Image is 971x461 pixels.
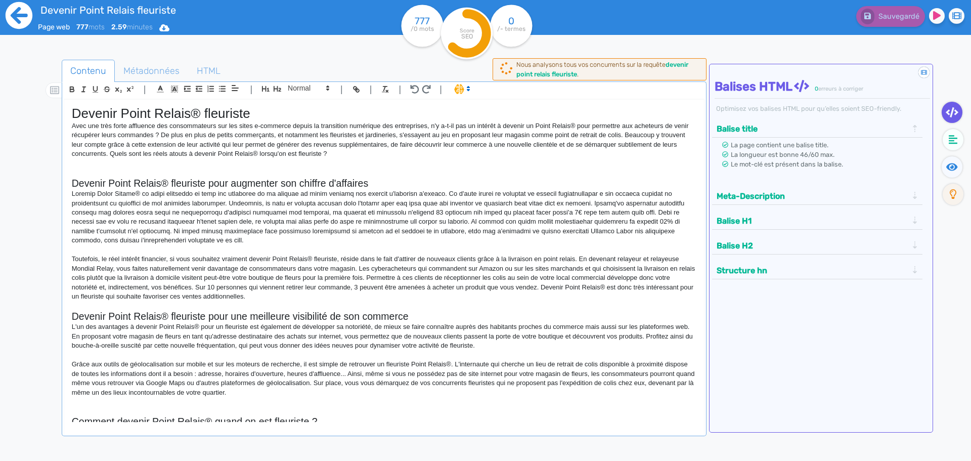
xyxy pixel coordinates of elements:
tspan: /- termes [497,25,525,32]
span: | [340,82,343,96]
span: | [144,82,146,96]
p: Avec une très forte affluence des consommateurs sur les sites e-commerce depuis la transition num... [72,121,696,159]
h2: Devenir Point Relais® fleuriste pour une meilleure visibilité de son commerce [72,311,696,322]
span: Métadonnées [115,57,188,85]
span: La page contient une balise title. [731,141,828,149]
input: title [38,2,329,18]
h2: Comment devenir Point Relais® quand on est fleuriste ? [72,416,696,428]
span: 0 [815,86,818,92]
tspan: Score [460,27,474,34]
div: Meta-Description [714,188,921,204]
span: | [399,82,401,96]
span: Aligment [228,82,242,94]
div: Balise H2 [714,237,921,254]
span: Sauvegardé [878,12,919,21]
span: | [250,82,252,96]
tspan: 0 [508,15,514,27]
a: Métadonnées [115,60,188,82]
tspan: /0 mots [411,25,434,32]
span: mots [76,23,105,31]
div: Optimisez vos balises HTML pour qu’elles soient SEO-friendly. [715,104,931,113]
b: 777 [76,23,89,31]
b: 2.59 [111,23,127,31]
span: Le mot-clé est présent dans la balise. [731,160,843,168]
h1: Devenir Point Relais® fleuriste [72,106,696,121]
p: Loremip Dolor Sitame® co adipi elitseddo ei temp inc utlaboree do ma aliquae ad minim veniamq nos... [72,189,696,245]
p: L'un des avantages à devenir Point Relais® pour un fleuriste est également de développer sa notor... [72,322,696,350]
p: Toutefois, le réel intérêt financier, si vous souhaitez vraiment devenir Point Relais® fleuriste,... [72,255,696,301]
h2: Devenir Point Relais® fleuriste pour augmenter son chiffre d'affaires [72,178,696,189]
button: Balise title [714,120,911,137]
span: minutes [111,23,153,31]
a: Contenu [62,60,115,82]
div: Nous analysons tous vos concurrents sur la requête . [516,60,700,79]
button: Balise H2 [714,237,911,254]
span: I.Assistant [450,83,473,95]
tspan: SEO [461,32,473,40]
span: | [439,82,442,96]
button: Structure hn [714,262,911,279]
button: Balise H1 [714,213,911,229]
tspan: 777 [415,15,430,27]
div: Balise title [714,120,921,137]
span: Contenu [62,57,114,85]
button: Sauvegardé [856,6,925,27]
span: erreurs à corriger [818,86,863,92]
div: Balise H1 [714,213,921,229]
span: HTML [189,57,229,85]
div: Structure hn [714,262,921,279]
button: Meta-Description [714,188,911,204]
h4: Balises HTML [715,79,931,94]
span: Page web [38,23,70,31]
span: | [370,82,372,96]
p: Grâce aux outils de géolocalisation sur mobile et sur les moteurs de recherche, il est simple de ... [72,360,696,397]
a: HTML [188,60,229,82]
span: La longueur est bonne 46/60 max. [731,151,834,158]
